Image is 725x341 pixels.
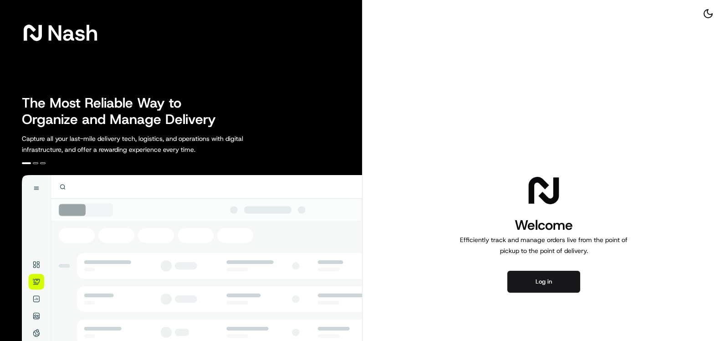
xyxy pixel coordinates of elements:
[47,24,98,42] span: Nash
[22,95,226,128] h2: The Most Reliable Way to Organize and Manage Delivery
[456,216,631,234] h1: Welcome
[507,271,580,293] button: Log in
[22,133,284,155] p: Capture all your last-mile delivery tech, logistics, and operations with digital infrastructure, ...
[456,234,631,256] p: Efficiently track and manage orders live from the point of pickup to the point of delivery.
